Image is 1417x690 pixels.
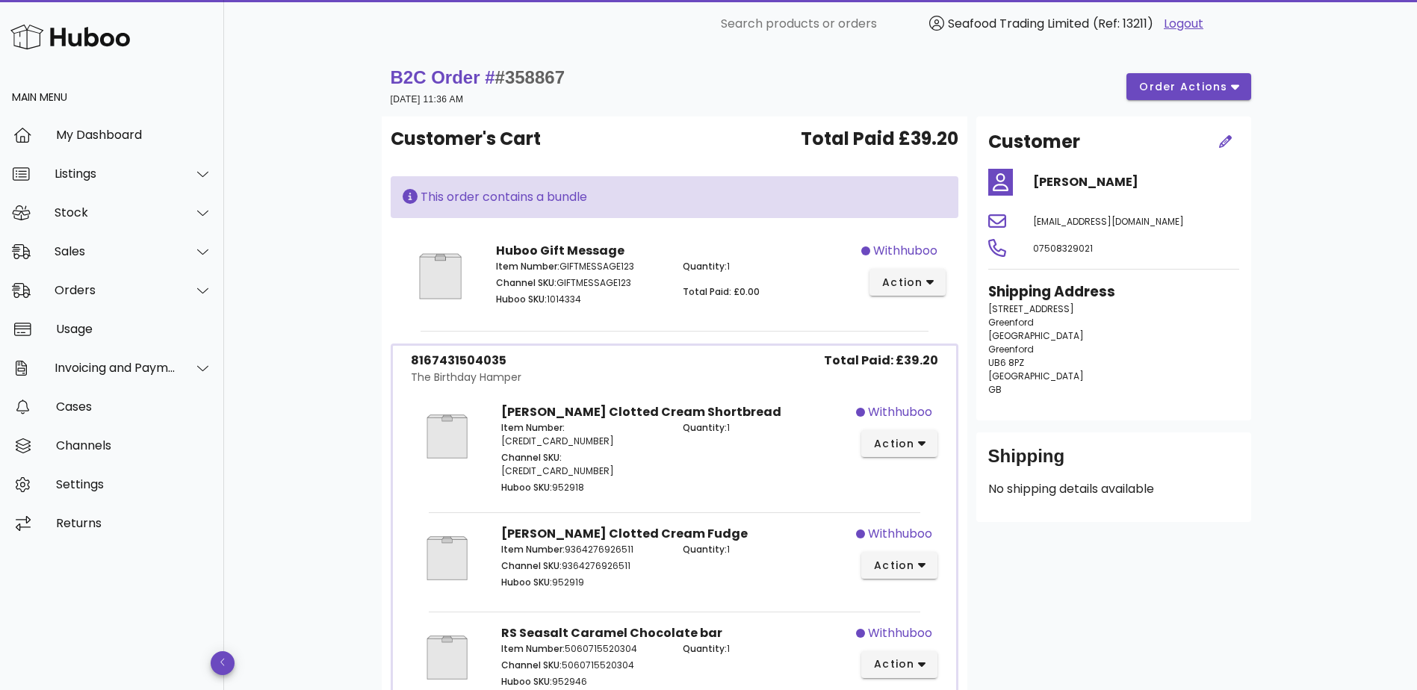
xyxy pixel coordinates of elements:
button: action [861,651,938,678]
strong: Huboo Gift Message [496,242,624,259]
span: Channel SKU: [501,659,562,671]
span: #358867 [495,67,565,87]
span: Channel SKU: [496,276,556,289]
p: 952918 [501,481,665,494]
button: action [861,430,938,457]
h3: Shipping Address [988,282,1239,302]
p: 1 [683,642,846,656]
span: withhuboo [868,624,932,642]
span: Total Paid £39.20 [801,125,958,152]
p: 9364276926511 [501,559,665,573]
span: Seafood Trading Limited [948,15,1089,32]
p: GIFTMESSAGE123 [496,260,666,273]
p: 9364276926511 [501,543,665,556]
span: Item Number: [496,260,559,273]
img: Product Image [403,242,478,311]
span: order actions [1138,79,1228,95]
span: Greenford [988,316,1034,329]
span: [GEOGRAPHIC_DATA] [988,370,1084,382]
button: action [869,269,946,296]
span: action [873,436,915,452]
div: This order contains a bundle [403,188,946,206]
img: Product Image [411,525,484,591]
span: Item Number: [501,421,565,434]
div: Shipping [988,444,1239,480]
span: Huboo SKU: [501,675,552,688]
div: Sales [55,244,176,258]
span: Greenford [988,343,1034,355]
span: withhuboo [868,403,932,421]
span: Quantity: [683,642,727,655]
span: action [873,656,915,672]
strong: RS Seasalt Caramel Chocolate bar [501,624,722,641]
a: Logout [1164,15,1203,33]
span: [STREET_ADDRESS] [988,302,1074,315]
p: 1014334 [496,293,666,306]
button: action [861,552,938,579]
strong: [PERSON_NAME] Clotted Cream Fudge [501,525,748,542]
p: 1 [683,421,846,435]
p: 5060715520304 [501,659,665,672]
span: Item Number: [501,543,565,556]
span: Quantity: [683,421,727,434]
p: 5060715520304 [501,642,665,656]
button: order actions [1126,73,1250,100]
div: Invoicing and Payments [55,361,176,375]
span: 07508329021 [1033,242,1093,255]
div: Usage [56,322,212,336]
div: The Birthday Hamper [411,370,521,385]
span: Total Paid: £0.00 [683,285,760,298]
span: Quantity: [683,260,727,273]
span: Huboo SKU: [501,576,552,588]
span: GB [988,383,1002,396]
p: 1 [683,260,852,273]
p: GIFTMESSAGE123 [496,276,666,290]
div: Cases [56,400,212,414]
span: Item Number: [501,642,565,655]
div: Returns [56,516,212,530]
p: [CREDIT_CARD_NUMBER] [501,451,665,478]
p: 1 [683,543,846,556]
span: Huboo SKU: [496,293,547,305]
img: Huboo Logo [10,21,130,53]
div: My Dashboard [56,128,212,142]
span: action [873,558,915,574]
span: (Ref: 13211) [1093,15,1153,32]
small: [DATE] 11:36 AM [391,94,464,105]
p: No shipping details available [988,480,1239,498]
div: 8167431504035 [411,352,521,370]
span: Channel SKU: [501,559,562,572]
div: Channels [56,438,212,453]
span: action [881,275,923,290]
span: withhuboo [868,525,932,543]
strong: [PERSON_NAME] Clotted Cream Shortbread [501,403,781,420]
span: [GEOGRAPHIC_DATA] [988,329,1084,342]
span: UB6 8PZ [988,356,1024,369]
span: Total Paid: £39.20 [824,352,938,370]
p: 952946 [501,675,665,689]
div: Orders [55,283,176,297]
img: Product Image [411,403,484,470]
h2: Customer [988,128,1080,155]
div: Listings [55,167,176,181]
strong: B2C Order # [391,67,565,87]
p: [CREDIT_CARD_NUMBER] [501,421,665,448]
span: Channel SKU: [501,451,562,464]
h4: [PERSON_NAME] [1033,173,1239,191]
span: Huboo SKU: [501,481,552,494]
span: [EMAIL_ADDRESS][DOMAIN_NAME] [1033,215,1184,228]
span: Customer's Cart [391,125,541,152]
span: withhuboo [873,242,937,260]
div: Stock [55,205,176,220]
span: Quantity: [683,543,727,556]
p: 952919 [501,576,665,589]
div: Settings [56,477,212,491]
